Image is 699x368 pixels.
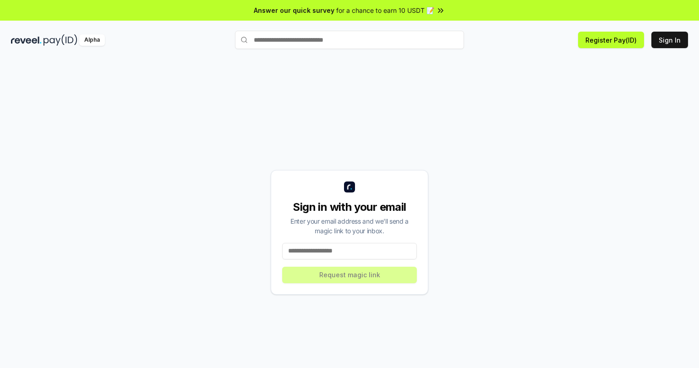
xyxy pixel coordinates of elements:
div: Enter your email address and we’ll send a magic link to your inbox. [282,216,417,236]
div: Sign in with your email [282,200,417,214]
button: Register Pay(ID) [578,32,644,48]
div: Alpha [79,34,105,46]
img: pay_id [44,34,77,46]
button: Sign In [651,32,688,48]
img: reveel_dark [11,34,42,46]
span: for a chance to earn 10 USDT 📝 [336,5,434,15]
img: logo_small [344,181,355,192]
span: Answer our quick survey [254,5,334,15]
